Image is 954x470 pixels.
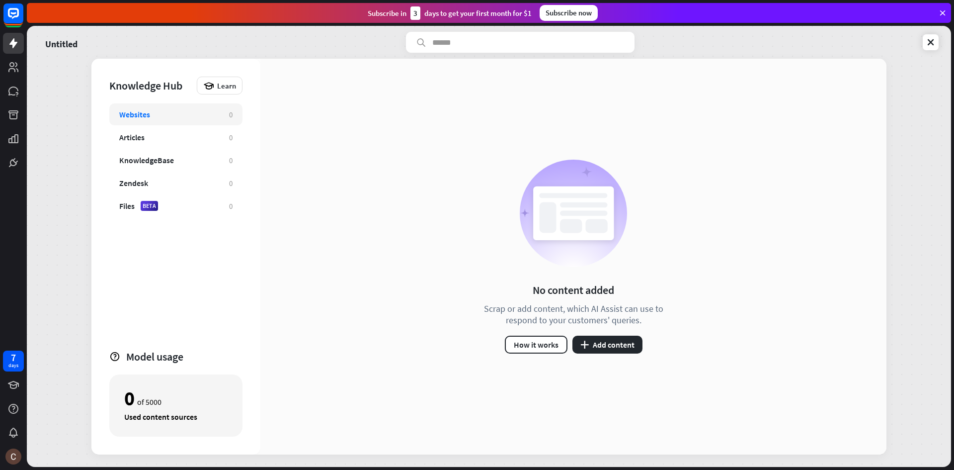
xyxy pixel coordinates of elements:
div: Files [119,201,135,211]
a: 7 days [3,351,24,372]
div: BETA [141,201,158,211]
div: Subscribe in days to get your first month for $1 [368,6,532,20]
div: 0 [229,179,233,188]
div: KnowledgeBase [119,155,174,165]
div: Articles [119,132,145,142]
div: No content added [533,283,614,297]
a: Untitled [45,32,78,53]
div: Used content sources [124,412,228,422]
button: plusAdd content [572,336,642,354]
div: 3 [410,6,420,20]
div: Websites [119,109,150,119]
i: plus [580,341,589,349]
div: Scrap or add content, which AI Assist can use to respond to your customers' queries. [472,303,675,326]
div: 7 [11,353,16,362]
div: days [8,362,18,369]
span: Learn [217,81,236,91]
button: Open LiveChat chat widget [8,4,38,34]
button: How it works [505,336,567,354]
div: Subscribe now [540,5,598,21]
div: Model usage [126,350,242,364]
div: 0 [229,201,233,211]
div: 0 [229,133,233,142]
div: 0 [229,110,233,119]
div: Zendesk [119,178,148,188]
div: 0 [229,156,233,165]
div: 0 [124,390,135,407]
div: Knowledge Hub [109,79,192,93]
div: of 5000 [124,390,228,407]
